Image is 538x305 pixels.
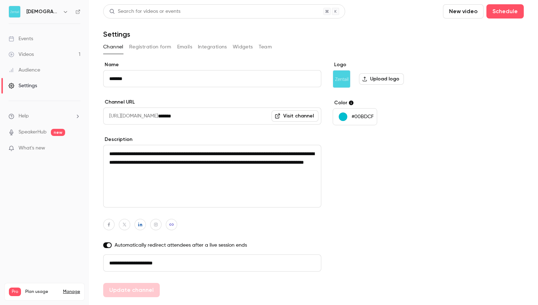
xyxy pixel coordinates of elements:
span: Help [19,112,29,120]
label: Logo [333,61,442,68]
iframe: Noticeable Trigger [72,145,80,152]
label: Automatically redirect attendees after a live session ends [103,242,321,249]
p: #00BDCF [352,113,374,120]
button: Schedule [486,4,524,19]
div: Search for videos or events [109,8,180,15]
button: Integrations [198,41,227,53]
label: Name [103,61,321,68]
button: New video [443,4,484,19]
h1: Settings [103,30,130,38]
section: Logo [333,61,442,88]
div: Settings [9,82,37,89]
label: Upload logo [359,73,404,85]
img: Zentail [333,70,350,88]
img: Zentail [9,6,20,17]
button: Emails [177,41,192,53]
a: SpeakerHub [19,128,47,136]
h6: [DEMOGRAPHIC_DATA] [26,8,60,15]
span: [URL][DOMAIN_NAME] [103,107,158,125]
span: Plan usage [25,289,59,295]
button: Channel [103,41,123,53]
label: Description [103,136,321,143]
button: Team [259,41,272,53]
span: What's new [19,144,45,152]
label: Color [333,99,442,106]
div: Videos [9,51,34,58]
div: Audience [9,67,40,74]
a: Manage [63,289,80,295]
span: Pro [9,288,21,296]
label: Channel URL [103,99,321,106]
span: new [51,129,65,136]
li: help-dropdown-opener [9,112,80,120]
button: Registration form [129,41,172,53]
button: #00BDCF [333,108,377,125]
div: Events [9,35,33,42]
a: Visit channel [271,110,318,122]
button: Widgets [233,41,253,53]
